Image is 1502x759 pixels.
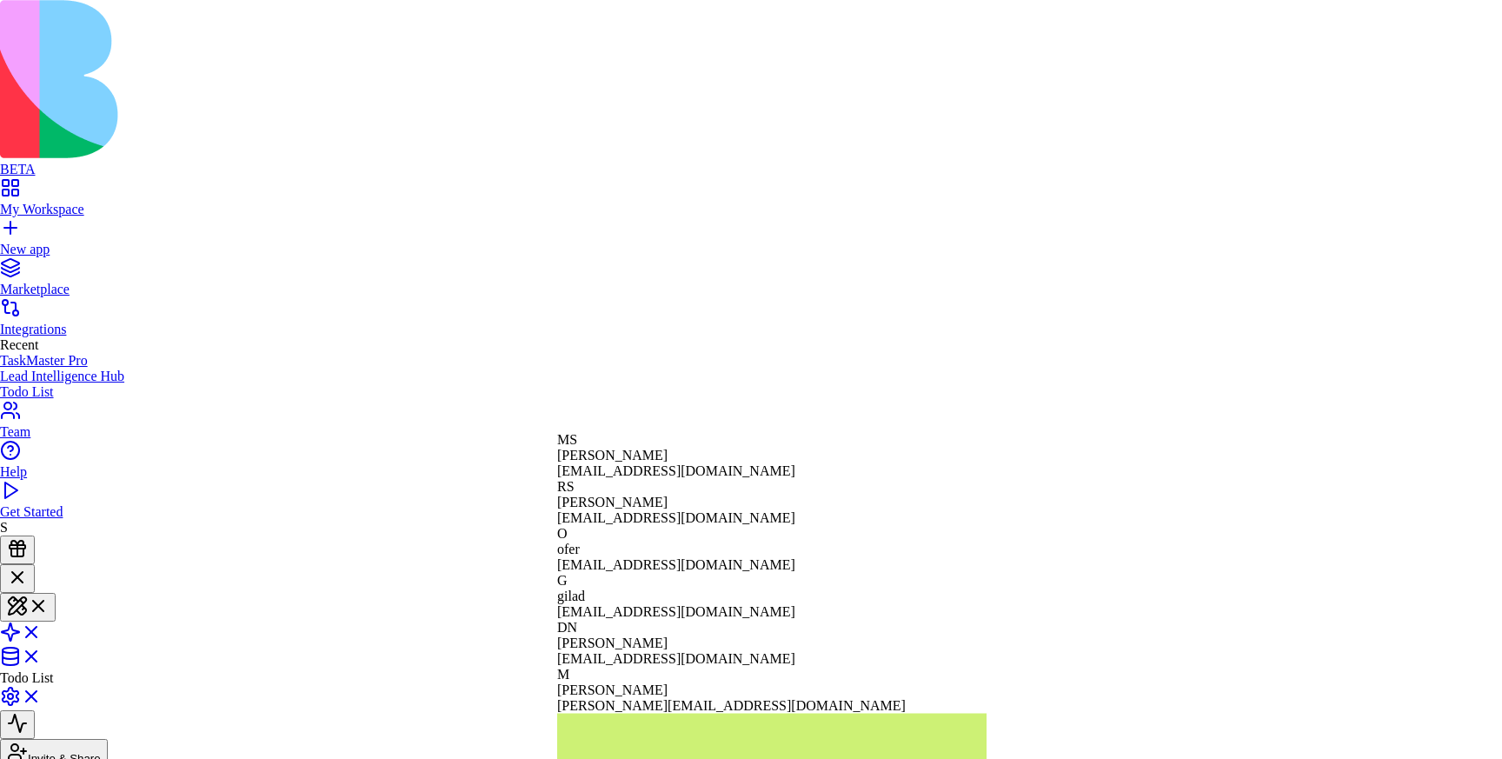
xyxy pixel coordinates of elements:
[557,432,577,447] span: MS
[557,636,668,650] span: [PERSON_NAME]
[557,698,906,713] span: [PERSON_NAME][EMAIL_ADDRESS][DOMAIN_NAME]
[557,604,795,619] span: [EMAIL_ADDRESS][DOMAIN_NAME]
[557,463,795,478] span: [EMAIL_ADDRESS][DOMAIN_NAME]
[557,573,568,588] span: G
[557,448,668,463] span: [PERSON_NAME]
[557,667,569,682] span: M
[557,682,668,697] span: [PERSON_NAME]
[21,119,240,161] p: Manage your tasks and stay productive
[557,479,575,494] span: RS
[557,542,580,556] span: ofer
[557,589,585,603] span: gilad
[557,510,795,525] span: [EMAIL_ADDRESS][DOMAIN_NAME]
[205,14,240,49] button: S
[557,651,795,666] span: [EMAIL_ADDRESS][DOMAIN_NAME]
[21,84,240,116] h1: Dashboard
[557,526,568,541] span: O
[557,620,577,635] span: DN
[557,495,668,509] span: [PERSON_NAME]
[557,557,795,572] span: [EMAIL_ADDRESS][DOMAIN_NAME]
